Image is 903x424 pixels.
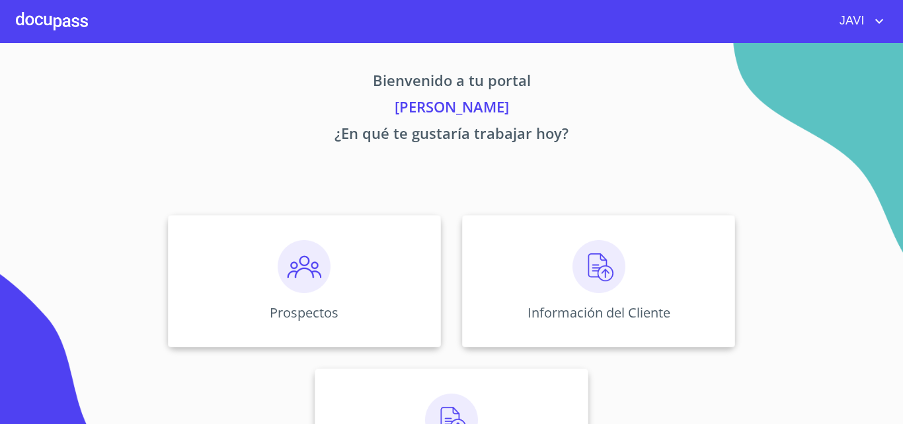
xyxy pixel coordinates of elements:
p: ¿En qué te gustaría trabajar hoy? [44,122,859,149]
p: Bienvenido a tu portal [44,69,859,96]
img: prospectos.png [278,240,331,293]
span: JAVI [830,11,871,32]
p: Prospectos [270,304,338,321]
p: Información del Cliente [528,304,670,321]
button: account of current user [830,11,887,32]
p: [PERSON_NAME] [44,96,859,122]
img: carga.png [572,240,625,293]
